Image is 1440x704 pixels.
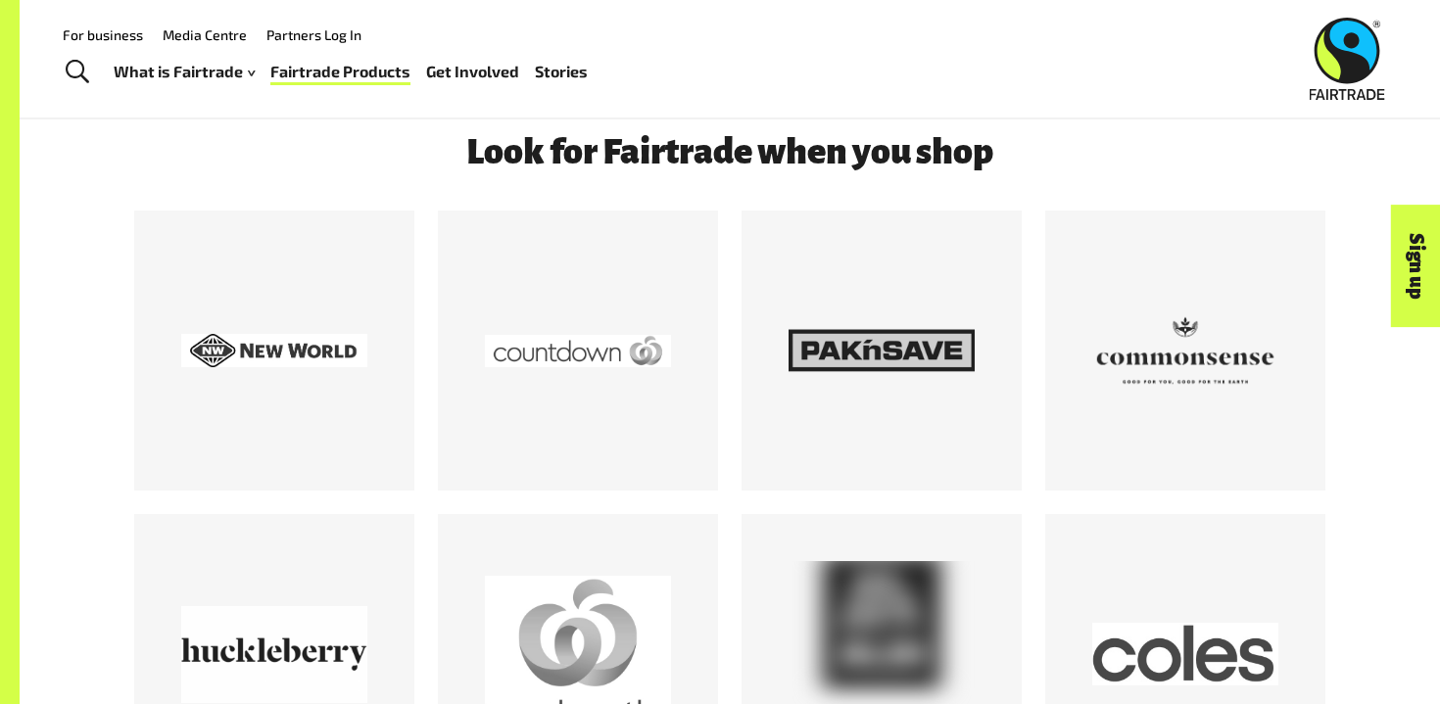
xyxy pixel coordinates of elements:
[114,58,255,86] a: What is Fairtrade
[163,26,247,43] a: Media Centre
[232,132,1227,171] h3: Look for Fairtrade when you shop
[63,26,143,43] a: For business
[266,26,361,43] a: Partners Log In
[1310,18,1385,100] img: Fairtrade Australia New Zealand logo
[270,58,410,86] a: Fairtrade Products
[53,48,101,97] a: Toggle Search
[426,58,519,86] a: Get Involved
[535,58,588,86] a: Stories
